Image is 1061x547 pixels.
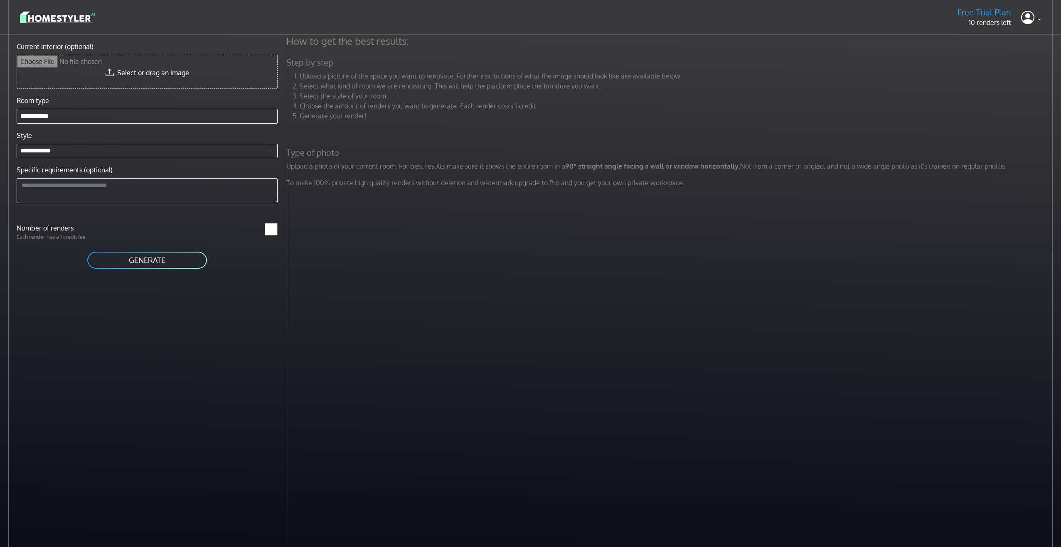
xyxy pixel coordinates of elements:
h4: How to get the best results: [281,35,1060,47]
h5: Type of photo [281,147,1060,158]
p: To make 100% private high quality renders without deletion and watermark upgrade to Pro and you g... [281,178,1060,188]
label: Current interior (optional) [17,42,94,52]
h5: Free Trial Plan [958,7,1011,17]
p: 10 renders left [958,17,1011,27]
p: Upload a photo of your current room. For best results make sure it shows the entire room in a Not... [281,161,1060,171]
li: Select the style of your room. [300,91,1055,101]
li: Upload a picture of the space you want to renovate. Further instructions of what the image should... [300,71,1055,81]
strong: 90° straight angle facing a wall or window horizontally. [565,162,740,170]
img: logo-3de290ba35641baa71223ecac5eacb59cb85b4c7fdf211dc9aaecaaee71ea2f8.svg [20,10,95,25]
h5: Step by step [281,57,1060,68]
label: Specific requirements (optional) [17,165,113,175]
label: Number of renders [12,223,147,233]
label: Room type [17,96,49,105]
p: Each render has a 1 credit fee [12,233,147,241]
li: Select what kind of room we are renovating. This will help the platform place the furniture you w... [300,81,1055,91]
li: Generate your render! [300,111,1055,121]
li: Choose the amount of renders you want to generate. Each render costs 1 credit. [300,101,1055,111]
button: GENERATE [86,251,208,270]
label: Style [17,130,32,140]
